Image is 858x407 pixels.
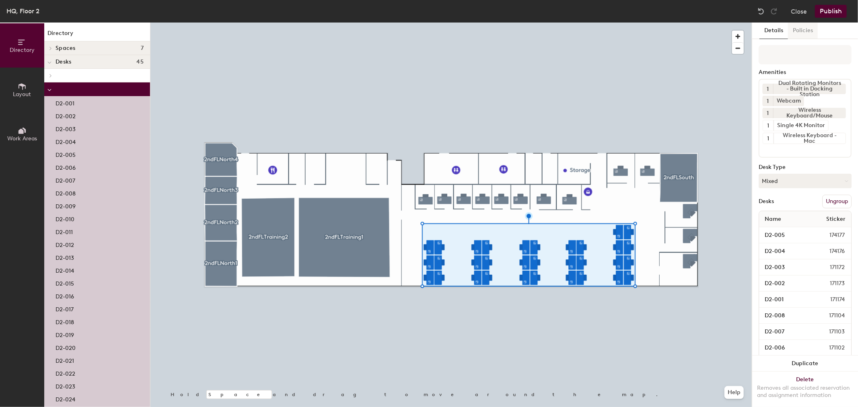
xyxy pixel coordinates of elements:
p: D2-013 [56,252,74,261]
span: 171172 [811,263,850,272]
input: Unnamed desk [761,230,810,241]
div: Wireless Keyboard - Mac [774,133,846,144]
p: D2-007 [56,175,75,184]
button: 1 [763,96,773,106]
button: Publish [815,5,847,18]
span: 1 [767,97,769,105]
p: D2-016 [56,291,74,300]
p: D2-001 [56,98,74,107]
span: 45 [136,59,144,65]
span: 171173 [811,279,850,288]
p: D2-021 [56,355,74,364]
button: Close [791,5,807,18]
input: Unnamed desk [761,294,811,305]
button: DeleteRemoves all associated reservation and assignment information [752,372,858,407]
input: Unnamed desk [761,310,810,321]
span: 171103 [810,327,850,336]
div: Wireless Keyboard/Mouse [773,108,846,118]
button: Ungroup [822,195,852,208]
p: D2-024 [56,394,75,403]
span: 171174 [811,295,850,304]
input: Unnamed desk [761,246,810,257]
h1: Directory [44,29,150,41]
span: 171102 [810,343,850,352]
button: 1 [763,120,774,131]
span: 1 [767,134,770,143]
button: Duplicate [752,356,858,372]
p: D2-004 [56,136,76,146]
div: Single 4K Monitor [774,120,828,131]
span: 1 [767,85,769,93]
span: 174176 [810,247,850,256]
p: D2-019 [56,329,74,339]
p: D2-010 [56,214,74,223]
span: Work Areas [7,135,37,142]
p: D2-006 [56,162,76,171]
img: Redo [770,7,778,15]
p: D2-008 [56,188,76,197]
input: Unnamed desk [761,342,810,354]
span: Directory [10,47,35,53]
div: Removes all associated reservation and assignment information [757,384,853,399]
p: D2-011 [56,226,73,236]
button: 1 [763,133,774,144]
span: Desks [56,59,71,65]
div: Webcam [773,96,804,106]
img: Undo [757,7,765,15]
p: D2-020 [56,342,76,351]
p: D2-017 [56,304,74,313]
button: Mixed [759,174,852,188]
div: Desk Type [759,164,852,171]
span: Spaces [56,45,76,51]
span: 1 [767,109,769,117]
span: Layout [13,91,31,98]
span: 1 [767,121,770,130]
p: D2-023 [56,381,75,390]
button: 1 [763,108,773,118]
span: 171104 [810,311,850,320]
div: Amenities [759,69,852,76]
button: 1 [763,84,773,94]
div: Dual Rotating Monitors - Built in Docking Station [773,84,846,94]
input: Unnamed desk [761,326,810,337]
button: Help [724,386,744,399]
p: D2-015 [56,278,74,287]
p: D2-022 [56,368,75,377]
button: Policies [788,23,818,39]
p: D2-014 [56,265,74,274]
div: Desks [759,198,774,205]
span: 7 [141,45,144,51]
p: D2-018 [56,317,74,326]
span: 174177 [810,231,850,240]
button: Details [759,23,788,39]
input: Unnamed desk [761,262,811,273]
p: D2-003 [56,123,76,133]
span: Name [761,212,785,226]
p: D2-002 [56,111,76,120]
p: D2-005 [56,149,76,158]
p: D2-009 [56,201,76,210]
span: Sticker [822,212,850,226]
p: D2-012 [56,239,74,249]
input: Unnamed desk [761,278,811,289]
div: HQ, Floor 2 [6,6,39,16]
